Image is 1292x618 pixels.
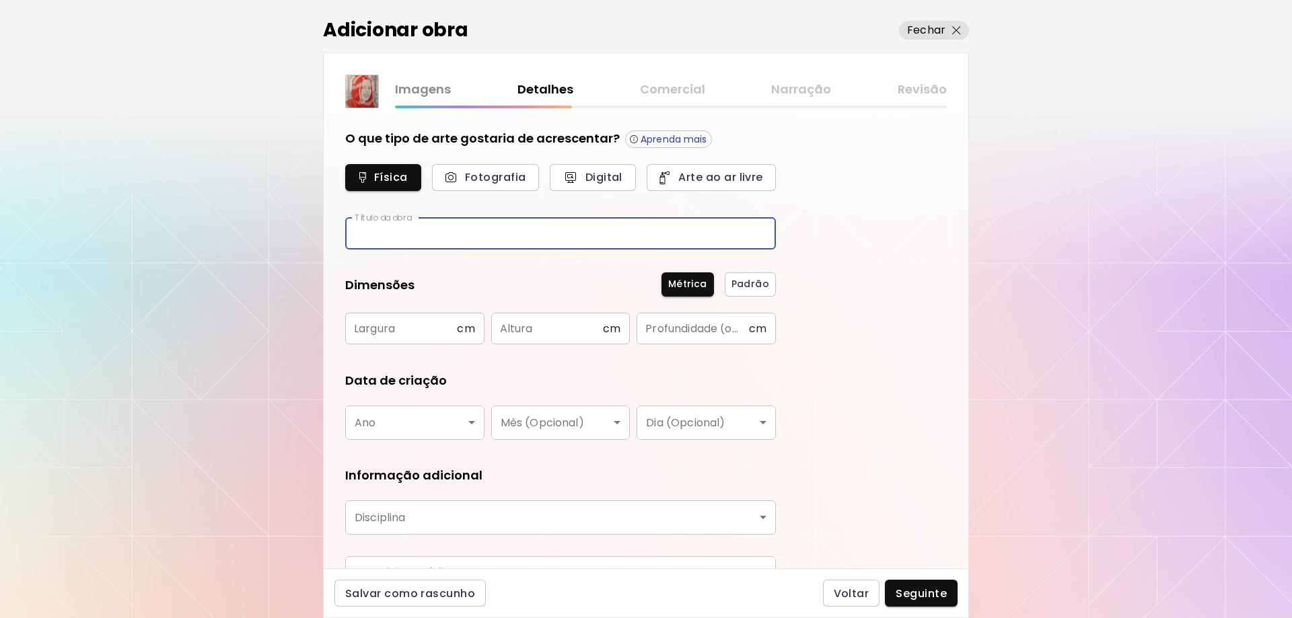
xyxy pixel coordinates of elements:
span: Padrão [731,277,769,291]
h5: O que tipo de arte gostaria de acrescentar? [345,130,620,148]
button: Física [345,164,421,191]
span: Salvar como rascunho [345,586,475,601]
span: Arte ao ar livre [661,170,761,184]
span: cm [749,322,766,335]
button: Padrão [725,272,776,297]
button: Fotografia [432,164,539,191]
button: Voltar [823,580,880,607]
img: thumbnail [346,75,378,108]
span: Voltar [834,586,869,601]
span: Física [360,170,406,184]
div: ​ [637,405,776,440]
button: Digital [550,164,636,191]
span: Fotografia [447,170,524,184]
button: Métrica [661,272,714,297]
button: Salvar como rascunho [334,580,486,607]
h5: Informação adicional [345,467,482,484]
div: ​ [491,405,631,440]
h5: Data de criação [345,372,447,389]
span: cm [603,322,620,335]
button: Arte ao ar livre [647,164,776,191]
div: ​ [345,500,776,535]
button: Aprenda mais [625,130,712,148]
span: Métrica [668,277,707,291]
div: ​ [345,405,485,440]
a: Imagens [395,80,451,100]
span: cm [457,322,474,335]
span: Digital [565,170,621,184]
button: Seguinte [885,580,958,607]
p: Aprenda mais [641,133,707,145]
h5: Dimensões [345,276,415,297]
span: Seguinte [896,586,947,601]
